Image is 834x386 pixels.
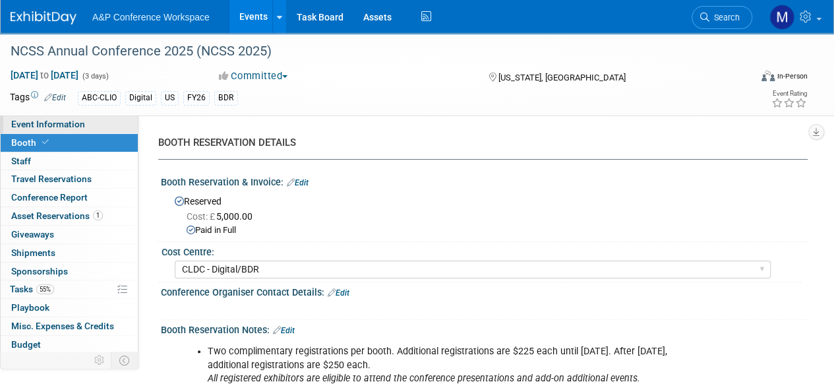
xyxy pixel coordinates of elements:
span: Conference Report [11,192,88,203]
span: Search [709,13,740,22]
div: Digital [125,91,156,105]
div: Paid in Full [187,224,798,237]
div: Conference Organiser Contact Details: [161,282,808,300]
span: (3 days) [81,72,109,80]
a: Sponsorships [1,263,138,280]
span: Travel Reservations [11,174,92,184]
span: Event Information [11,119,85,129]
span: A&P Conference Workspace [92,12,210,22]
span: Budget [11,339,41,350]
a: Edit [44,93,66,102]
img: Format-Inperson.png [761,71,775,81]
i: All registered exhibitors are eligible to attend the conference presentations and add-on addition... [208,373,640,384]
div: Reserved [171,191,798,237]
span: to [38,70,51,80]
div: ABC-CLIO [78,91,121,105]
img: Mark Strong [769,5,794,30]
button: Committed [214,69,293,83]
span: Misc. Expenses & Credits [11,321,114,331]
li: Two complimentary registrations per booth. Additional registrations are $225 each until [DATE]. A... [208,345,672,385]
div: US [161,91,179,105]
a: Edit [328,288,349,298]
a: Misc. Expenses & Credits [1,317,138,335]
span: Shipments [11,247,55,258]
a: Conference Report [1,189,138,207]
div: Event Format [691,69,808,88]
div: BOOTH RESERVATION DETAILS [158,136,798,150]
img: ExhibitDay [11,11,76,24]
div: Booth Reservation & Invoice: [161,172,808,189]
a: Asset Reservations1 [1,207,138,225]
a: Edit [273,326,295,335]
span: Tasks [10,284,54,294]
a: Staff [1,152,138,170]
a: Search [692,6,752,29]
i: Booth reservation complete [42,139,49,146]
div: FY26 [183,91,210,105]
div: In-Person [777,71,808,81]
div: Cost Centre: [162,242,802,259]
td: Toggle Event Tabs [111,352,138,369]
span: Playbook [11,302,49,313]
a: Booth [1,134,138,152]
span: 1 [93,210,103,220]
span: Sponsorships [11,266,68,276]
a: Shipments [1,244,138,262]
a: Tasks55% [1,280,138,298]
div: BDR [214,91,238,105]
span: 5,000.00 [187,211,258,222]
a: Travel Reservations [1,170,138,188]
span: Cost: £ [187,211,216,222]
a: Event Information [1,115,138,133]
span: Giveaways [11,229,54,240]
span: Booth [11,137,51,148]
span: Staff [11,156,31,166]
span: Asset Reservations [11,210,103,221]
div: NCSS Annual Conference 2025 (NCSS 2025) [6,40,740,63]
span: [DATE] [DATE] [10,69,79,81]
td: Personalize Event Tab Strip [88,352,111,369]
a: Budget [1,336,138,354]
span: [US_STATE], [GEOGRAPHIC_DATA] [498,73,625,82]
div: Event Rating [771,90,807,97]
div: Booth Reservation Notes: [161,320,808,337]
td: Tags [10,90,66,106]
a: Edit [287,178,309,187]
a: Playbook [1,299,138,317]
a: Giveaways [1,226,138,243]
span: 55% [36,284,54,294]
